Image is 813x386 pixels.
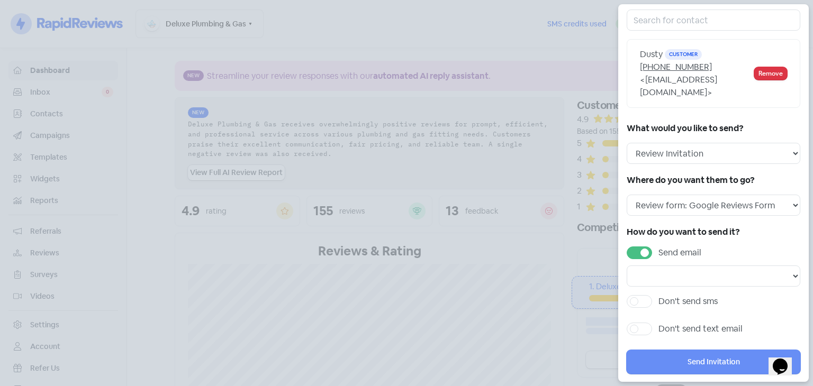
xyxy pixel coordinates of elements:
tcxspan: Call +64274715658 via 3CX [640,61,712,72]
button: Send Invitation [627,350,800,374]
h5: How do you want to send it? [627,224,800,240]
label: Don't send sms [658,295,718,308]
h5: What would you like to send? [627,121,800,136]
h5: Where do you want them to go? [627,172,800,188]
label: Don't send text email [658,323,743,335]
span: Customer [665,49,702,60]
label: Send email [658,246,701,259]
button: Remove [754,67,787,80]
span: <[EMAIL_ADDRESS][DOMAIN_NAME]> [640,74,717,98]
span: Dusty [640,49,663,60]
input: Search for contact [627,10,800,31]
iframe: chat widget [769,344,802,375]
